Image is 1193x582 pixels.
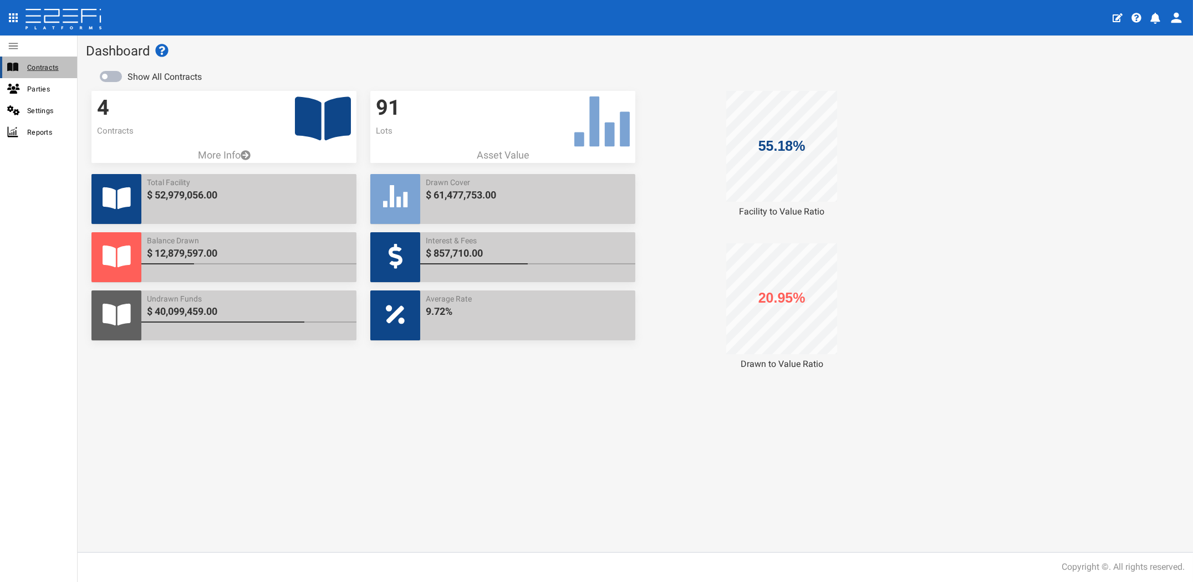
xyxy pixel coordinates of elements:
[147,246,351,261] span: $ 12,879,597.00
[86,44,1185,58] h1: Dashboard
[147,235,351,246] span: Balance Drawn
[27,126,68,139] span: Reports
[27,104,68,117] span: Settings
[426,235,630,246] span: Interest & Fees
[376,125,630,137] p: Lots
[147,304,351,319] span: $ 40,099,459.00
[649,358,914,371] div: Drawn to Value Ratio
[376,96,630,120] h3: 91
[426,304,630,319] span: 9.72%
[147,177,351,188] span: Total Facility
[649,206,914,218] div: Facility to Value Ratio
[426,177,630,188] span: Drawn Cover
[370,148,635,162] p: Asset Value
[27,83,68,95] span: Parties
[426,293,630,304] span: Average Rate
[1062,561,1185,574] div: Copyright ©. All rights reserved.
[147,293,351,304] span: Undrawn Funds
[128,71,202,84] label: Show All Contracts
[426,188,630,202] span: $ 61,477,753.00
[426,246,630,261] span: $ 857,710.00
[147,188,351,202] span: $ 52,979,056.00
[27,61,68,74] span: Contracts
[97,96,351,120] h3: 4
[97,125,351,137] p: Contracts
[91,148,356,162] a: More Info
